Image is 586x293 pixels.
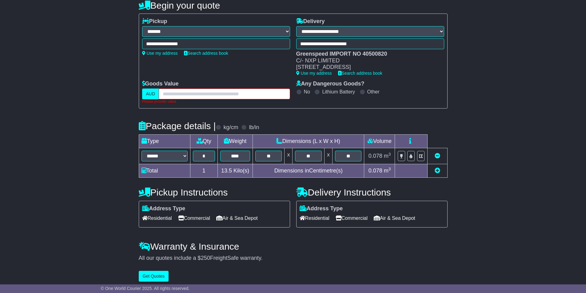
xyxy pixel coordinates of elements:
[139,134,190,148] td: Type
[296,18,325,25] label: Delivery
[435,153,440,159] a: Remove this item
[139,255,448,262] div: All our quotes include a $ FreightSafe warranty.
[296,187,448,197] h4: Delivery Instructions
[364,134,395,148] td: Volume
[216,213,258,223] span: Air & Sea Depot
[139,164,190,177] td: Total
[322,89,355,95] label: Lithium Battery
[190,164,217,177] td: 1
[217,164,253,177] td: Kilo(s)
[296,51,438,57] div: Greenspeed IMPORT NO 40500820
[139,271,169,282] button: Get Quotes
[389,152,391,156] sup: 3
[142,99,290,104] div: Please provide value
[374,213,415,223] span: Air & Sea Depot
[384,168,391,174] span: m
[300,205,343,212] label: Address Type
[142,205,185,212] label: Address Type
[285,148,293,164] td: x
[249,124,259,131] label: lb/in
[139,187,290,197] h4: Pickup Instructions
[223,124,238,131] label: kg/cm
[338,71,382,76] a: Search address book
[296,64,438,71] div: [STREET_ADDRESS]
[101,286,190,291] span: © One World Courier 2025. All rights reserved.
[217,134,253,148] td: Weight
[184,51,228,56] a: Search address book
[139,0,448,10] h4: Begin your quote
[139,241,448,251] h4: Warranty & Insurance
[178,213,210,223] span: Commercial
[142,18,167,25] label: Pickup
[389,167,391,171] sup: 3
[304,89,310,95] label: No
[324,148,332,164] td: x
[296,81,365,87] label: Any Dangerous Goods?
[142,89,159,99] label: AUD
[435,168,440,174] a: Add new item
[190,134,217,148] td: Qty
[253,134,364,148] td: Dimensions (L x W x H)
[139,121,216,131] h4: Package details |
[142,51,178,56] a: Use my address
[384,153,391,159] span: m
[221,168,232,174] span: 13.5
[253,164,364,177] td: Dimensions in Centimetre(s)
[296,57,438,64] div: C/- NXP LIMITED
[142,81,179,87] label: Goods Value
[367,89,380,95] label: Other
[201,255,210,261] span: 250
[142,213,172,223] span: Residential
[296,71,332,76] a: Use my address
[300,213,329,223] span: Residential
[336,213,368,223] span: Commercial
[369,168,382,174] span: 0.078
[369,153,382,159] span: 0.078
